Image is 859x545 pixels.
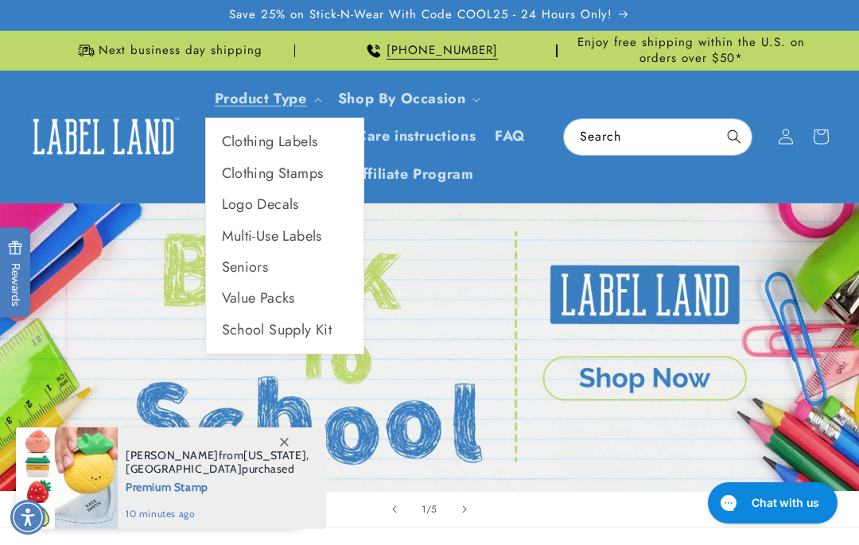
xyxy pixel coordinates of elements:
div: Announcement [301,31,557,70]
summary: Product Type [205,80,328,118]
span: Join Affiliate Program [320,165,473,184]
div: Announcement [564,31,819,70]
span: 10 minutes ago [126,507,309,521]
a: Logo Decals [206,189,363,220]
span: FAQ [495,127,526,145]
a: Care instructions [347,118,485,155]
span: Save 25% on Stick-N-Wear With Code COOL25 - 24 Hours Only! [229,7,612,23]
a: School Supply Kit [206,315,363,346]
img: Label Land [24,112,183,161]
button: Search [717,119,752,154]
span: Care instructions [356,127,476,145]
a: Label Land [18,106,189,167]
a: Product Type [215,88,307,109]
span: Premium Stamp [126,476,309,496]
span: Next business day shipping [99,43,262,59]
a: FAQ [485,118,535,155]
summary: Shop By Occasion [328,80,488,118]
a: Multi-Use Labels [206,221,363,252]
span: [US_STATE] [243,448,306,462]
span: Rewards [8,241,23,307]
a: Clothing Labels [206,126,363,157]
span: 1 [422,501,426,517]
a: Clothing Stamps [206,158,363,189]
span: 5 [431,501,437,517]
span: [PERSON_NAME] [126,448,219,462]
div: Announcement [40,31,295,70]
a: Join Affiliate Program [310,156,483,193]
iframe: Gorgias live chat messenger [700,477,843,529]
button: Next slide [447,492,482,527]
div: Accessibility Menu [10,500,45,535]
span: Enjoy free shipping within the U.S. on orders over $50* [564,35,819,66]
span: Shop By Occasion [338,90,466,108]
button: Previous slide [377,492,412,527]
a: Seniors [206,252,363,283]
span: [GEOGRAPHIC_DATA] [126,462,242,476]
a: Value Packs [206,283,363,314]
span: from , purchased [126,449,309,476]
span: / [426,501,432,517]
